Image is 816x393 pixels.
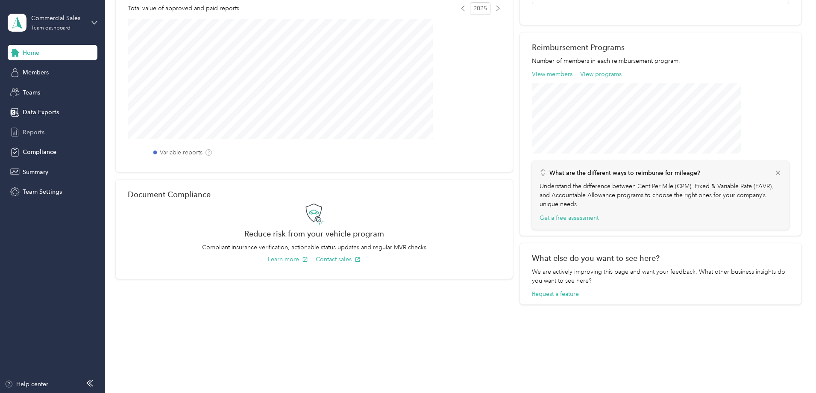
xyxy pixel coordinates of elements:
button: Get a free assessment [540,213,599,222]
div: What else do you want to see here? [532,254,789,263]
span: Summary [23,168,48,177]
p: Understand the difference between Cent Per Mile (CPM), Fixed & Variable Rate (FAVR), and Accounta... [540,182,782,209]
button: Learn more [268,255,308,264]
span: Compliance [23,148,56,157]
div: We are actively improving this page and want your feedback. What other business insights do you w... [532,267,789,285]
span: Reports [23,128,44,137]
button: Help center [5,380,48,389]
iframe: Everlance-gr Chat Button Frame [768,345,816,393]
button: View programs [580,70,622,79]
span: Members [23,68,49,77]
p: Number of members in each reimbursement program. [532,56,789,65]
span: Teams [23,88,40,97]
p: What are the different ways to reimburse for mileage? [549,168,700,177]
div: Team dashboard [31,26,70,31]
h2: Reduce risk from your vehicle program [128,229,501,238]
span: Team Settings [23,187,62,196]
p: Compliant insurance verification, actionable status updates and regular MVR checks [128,243,501,252]
button: Contact sales [316,255,361,264]
button: View members [532,70,572,79]
span: Home [23,48,39,57]
label: Variable reports [160,148,203,157]
div: Commercial Sales [31,14,85,23]
button: Request a feature [532,290,579,298]
span: Data Exports [23,108,59,117]
span: 2025 [470,2,490,15]
h2: Document Compliance [128,190,211,199]
span: Total value of approved and paid reports [128,4,239,13]
h2: Reimbursement Programs [532,43,789,52]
